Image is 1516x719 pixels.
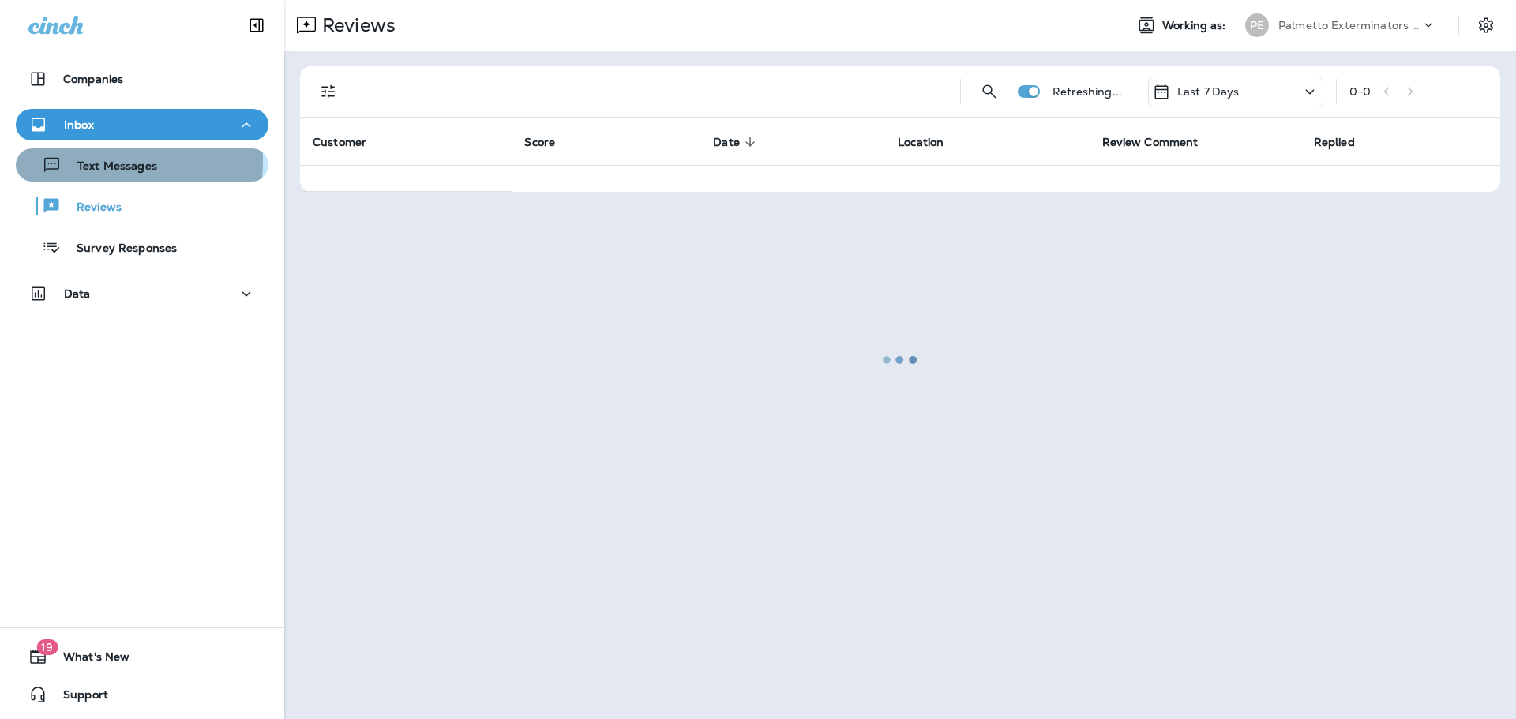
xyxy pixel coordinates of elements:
p: Data [64,287,91,300]
span: Support [47,688,108,707]
button: Reviews [16,189,268,223]
button: Inbox [16,109,268,140]
span: What's New [47,650,129,669]
button: Companies [16,63,268,95]
p: Reviews [61,200,122,215]
span: 19 [36,639,58,655]
button: Support [16,679,268,710]
button: 19What's New [16,641,268,672]
button: Survey Responses [16,230,268,264]
p: Inbox [64,118,94,131]
p: Text Messages [62,159,157,174]
button: Text Messages [16,148,268,182]
button: Data [16,278,268,309]
p: Survey Responses [61,242,177,257]
button: Collapse Sidebar [235,9,279,41]
p: Companies [63,73,123,85]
